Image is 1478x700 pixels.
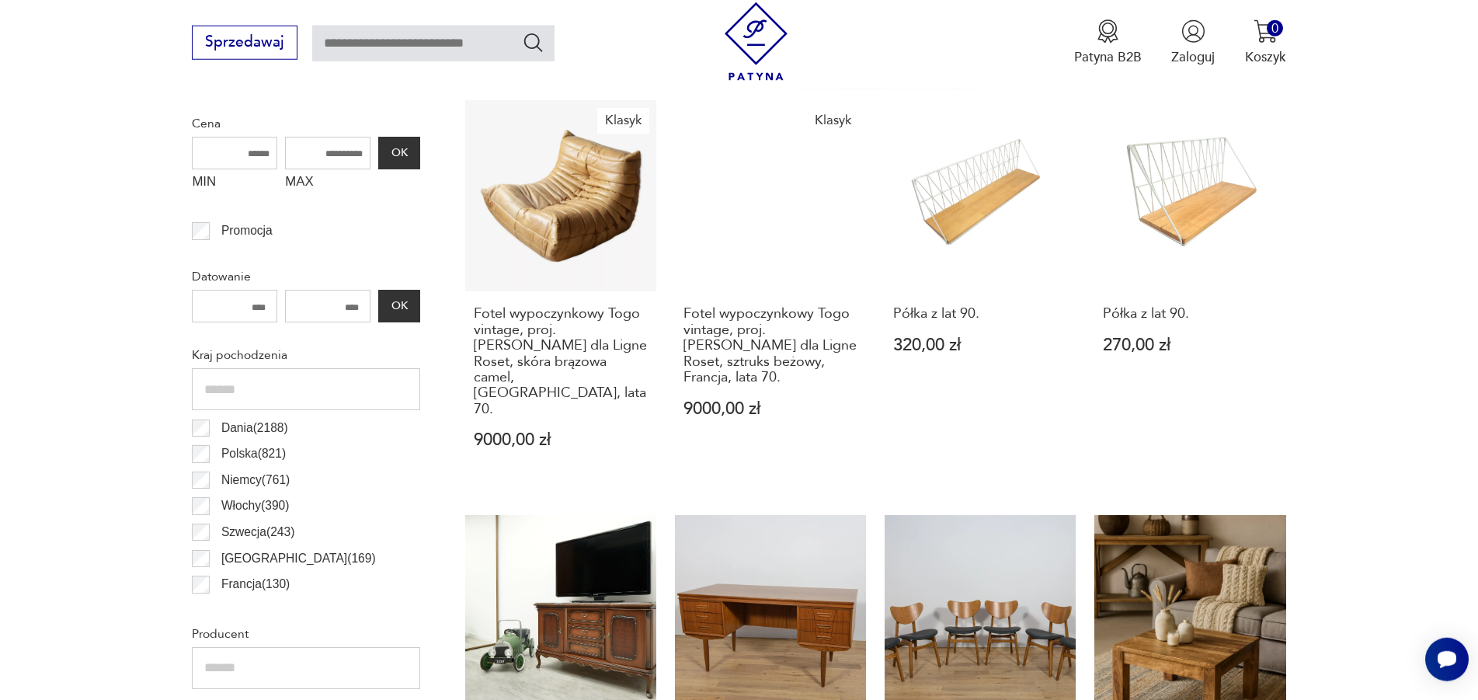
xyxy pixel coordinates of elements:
a: Półka z lat 90.Półka z lat 90.320,00 zł [885,100,1076,485]
p: Włochy ( 390 ) [221,496,290,516]
p: Koszyk [1245,48,1286,66]
p: Francja ( 130 ) [221,574,290,594]
button: Sprzedawaj [192,26,297,60]
p: 320,00 zł [893,337,1068,353]
h3: Półka z lat 90. [1103,306,1278,322]
a: Półka z lat 90.Półka z lat 90.270,00 zł [1094,100,1285,485]
p: Dania ( 2188 ) [221,418,288,438]
label: MAX [285,169,370,199]
p: Patyna B2B [1074,48,1142,66]
img: Patyna - sklep z meblami i dekoracjami vintage [717,2,795,81]
p: Cena [192,113,420,134]
h3: Fotel wypoczynkowy Togo vintage, proj. [PERSON_NAME] dla Ligne Roset, skóra brązowa camel, [GEOGR... [474,306,649,417]
button: Szukaj [522,31,544,54]
p: [GEOGRAPHIC_DATA] ( 169 ) [221,549,376,569]
p: Szwecja ( 243 ) [221,522,295,542]
p: Niemcy ( 761 ) [221,470,290,490]
p: 9000,00 zł [683,401,858,417]
p: 9000,00 zł [474,432,649,448]
p: Czechy ( 121 ) [221,601,290,621]
a: KlasykFotel wypoczynkowy Togo vintage, proj. M. Ducaroy dla Ligne Roset, skóra brązowa camel, Fra... [465,100,656,485]
h3: Półka z lat 90. [893,306,1068,322]
button: 0Koszyk [1245,19,1286,66]
button: OK [378,137,420,169]
p: Zaloguj [1171,48,1215,66]
img: Ikona koszyka [1254,19,1278,44]
img: Ikonka użytkownika [1181,19,1205,44]
p: Producent [192,624,420,644]
iframe: Smartsupp widget button [1425,638,1469,681]
label: MIN [192,169,277,199]
button: Patyna B2B [1074,19,1142,66]
button: Zaloguj [1171,19,1215,66]
a: Sprzedawaj [192,37,297,50]
div: 0 [1267,20,1283,37]
p: 270,00 zł [1103,337,1278,353]
h3: Fotel wypoczynkowy Togo vintage, proj. [PERSON_NAME] dla Ligne Roset, sztruks beżowy, Francja, la... [683,306,858,385]
p: Promocja [221,221,273,241]
button: OK [378,290,420,322]
a: KlasykFotel wypoczynkowy Togo vintage, proj. M. Ducaroy dla Ligne Roset, sztruks beżowy, Francja,... [675,100,866,485]
p: Datowanie [192,266,420,287]
p: Kraj pochodzenia [192,345,420,365]
a: Ikona medaluPatyna B2B [1074,19,1142,66]
img: Ikona medalu [1096,19,1120,44]
p: Polska ( 821 ) [221,444,286,464]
